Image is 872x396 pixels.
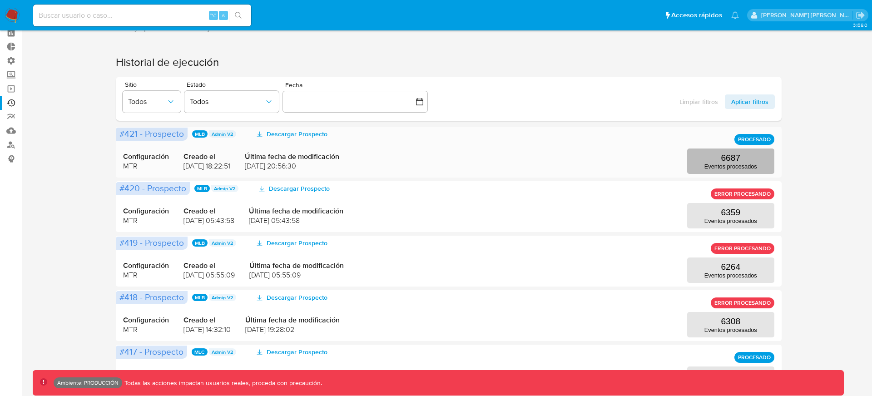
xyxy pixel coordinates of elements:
[731,11,739,19] a: Notificaciones
[671,10,722,20] span: Accesos rápidos
[222,11,225,20] span: s
[229,9,248,22] button: search-icon
[122,379,322,387] p: Todas las acciones impactan usuarios reales, proceda con precaución.
[853,21,867,29] span: 3.158.0
[57,381,119,385] p: Ambiente: PRODUCCIÓN
[856,10,865,20] a: Salir
[210,11,217,20] span: ⌥
[761,11,853,20] p: facundoagustin.borghi@mercadolibre.com
[33,10,251,21] input: Buscar usuario o caso...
